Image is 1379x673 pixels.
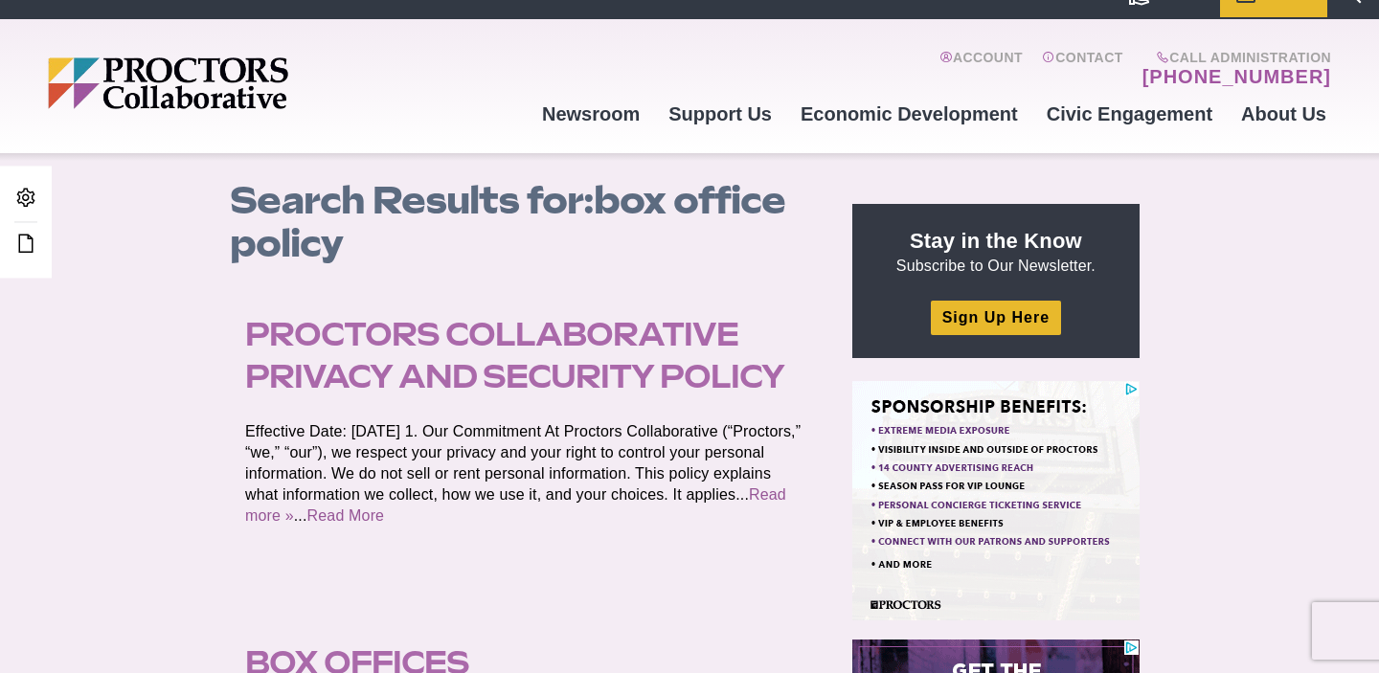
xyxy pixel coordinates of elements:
a: Sign Up Here [931,301,1061,334]
a: Civic Engagement [1032,88,1227,140]
p: Effective Date: [DATE] 1. Our Commitment At Proctors Collaborative (“Proctors,” “we,” “our”), we ... [245,421,808,527]
p: Subscribe to Our Newsletter. [875,227,1117,277]
a: Edit this Post/Page [10,227,42,262]
a: Read more » [245,486,786,524]
h1: box office policy [230,179,831,265]
a: Read More [307,507,385,524]
a: Support Us [654,88,786,140]
a: Proctors Collaborative Privacy and Security Policy [245,315,784,395]
iframe: Advertisement [852,381,1140,620]
img: Proctors logo [48,57,436,109]
strong: Stay in the Know [910,229,1082,253]
span: Call Administration [1137,50,1331,65]
a: Contact [1042,50,1123,88]
span: Search Results for: [230,177,594,223]
a: Economic Development [786,88,1032,140]
a: Account [939,50,1023,88]
a: [PHONE_NUMBER] [1142,65,1331,88]
a: Newsroom [528,88,654,140]
a: About Us [1227,88,1341,140]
